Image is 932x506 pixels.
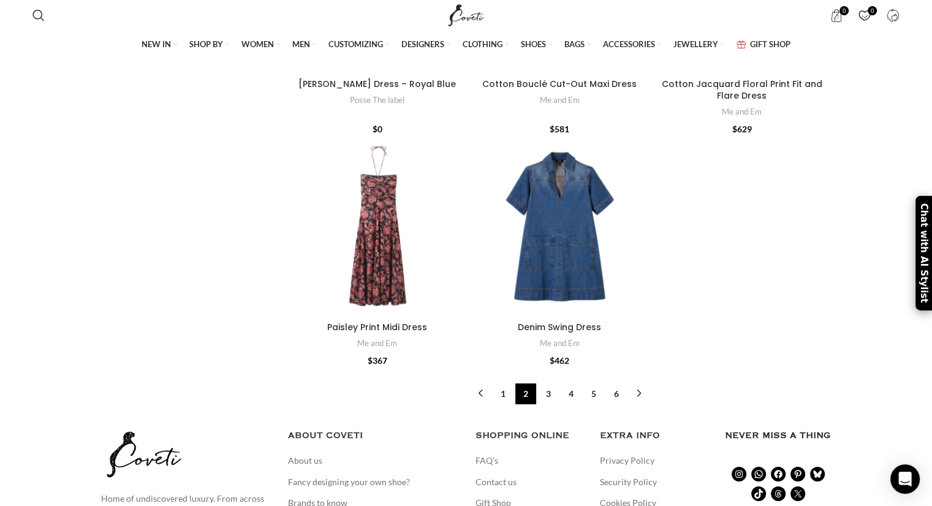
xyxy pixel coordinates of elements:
span: $ [732,124,737,134]
a: DESIGNERS [401,32,450,58]
bdi: 462 [550,355,569,366]
img: coveti-black-logo_ueqiqk.png [101,429,187,480]
bdi: 629 [732,124,752,134]
a: JEWELLERY [673,32,724,58]
span: NEW IN [142,39,171,50]
span: CUSTOMIZING [328,39,383,50]
h5: SHOPPING ONLINE [475,429,582,442]
a: Contact us [475,476,518,488]
a: SHOP BY [189,32,229,58]
span: ACCESSORIES [603,39,655,50]
a: Me and Em [540,95,580,105]
a: Privacy Policy [600,455,656,467]
a: Page 5 [583,383,604,404]
div: My Wishlist [852,3,877,28]
a: Me and Em [540,338,580,348]
a: Posse The label [350,95,404,105]
a: 0 [824,3,849,28]
a: FAQ’s [475,455,499,467]
a: NEW IN [142,32,177,58]
span: JEWELLERY [673,39,718,50]
a: Cotton Bouclé Cut-Out Maxi Dress [482,78,637,90]
a: GIFT SHOP [737,32,790,58]
span: $ [550,355,555,366]
a: Site logo [445,9,487,20]
a: Fancy designing your own shoe? [288,476,411,488]
img: GiftBag [737,40,746,48]
a: Page 3 [538,383,559,404]
div: Open Intercom Messenger [890,464,920,494]
a: MEN [292,32,316,58]
span: CLOTHING [463,39,502,50]
a: About us [288,455,324,467]
bdi: 367 [368,355,387,366]
span: MEN [292,39,310,50]
span: GIFT SHOP [750,39,790,50]
h3: Never miss a thing [725,429,832,442]
a: CUSTOMIZING [328,32,389,58]
a: Denim Swing Dress [518,321,601,333]
span: 0 [839,6,849,15]
span: SHOES [521,39,546,50]
a: ← [470,383,491,404]
h5: EXTRA INFO [600,429,707,442]
a: Paisley Print Midi Dress [327,321,427,333]
span: SHOP BY [189,39,223,50]
span: BAGS [564,39,585,50]
a: Me and Em [357,338,397,348]
div: Main navigation [26,32,906,58]
a: Page 4 [561,383,582,404]
a: Cotton Jacquard Floral Print Fit and Flare Dress [662,78,822,102]
span: $ [368,355,373,366]
a: Me and Em [722,107,762,116]
a: 0 [852,3,877,28]
a: BAGS [564,32,591,58]
a: WOMEN [241,32,280,58]
span: DESIGNERS [401,39,444,50]
h5: ABOUT COVETI [288,429,457,442]
a: CLOTHING [463,32,509,58]
a: → [629,383,650,404]
a: Security Policy [600,476,658,488]
bdi: 581 [550,124,569,134]
span: $ [373,124,377,134]
span: WOMEN [241,39,274,50]
a: Search [26,3,51,28]
a: ACCESSORIES [603,32,661,58]
span: Page 2 [515,383,536,404]
span: $ [550,124,555,134]
a: Page 6 [606,383,627,404]
a: Page 1 [493,383,513,404]
bdi: 0 [373,124,382,134]
span: 0 [868,6,877,15]
a: [PERSON_NAME] Dress – Royal Blue [298,78,456,90]
a: SHOES [521,32,552,58]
